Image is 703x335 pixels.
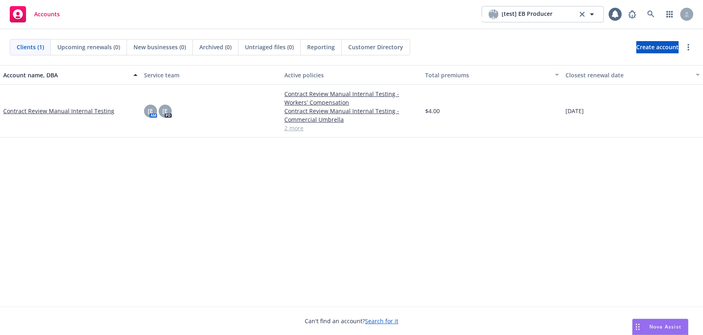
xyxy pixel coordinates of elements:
[632,319,688,335] button: Nova Assist
[307,43,335,51] span: Reporting
[34,11,60,18] span: Accounts
[348,43,403,51] span: Customer Directory
[633,319,643,335] div: Drag to move
[305,317,398,325] span: Can't find an account?
[482,6,604,22] button: [test] EB Producer[test] EB Producerclear selection
[636,39,679,55] span: Create account
[7,3,63,26] a: Accounts
[141,65,282,85] button: Service team
[245,43,294,51] span: Untriaged files (0)
[57,43,120,51] span: Upcoming renewals (0)
[422,65,563,85] button: Total premiums
[281,65,422,85] button: Active policies
[502,9,552,19] span: [test] EB Producer
[148,107,153,115] span: [E
[636,41,679,53] a: Create account
[133,43,186,51] span: New businesses (0)
[284,107,419,124] a: Contract Review Manual Internal Testing - Commercial Umbrella
[284,71,419,79] div: Active policies
[481,6,507,23] span: [test] EB Producer
[565,107,584,115] span: [DATE]
[3,71,129,79] div: Account name, DBA
[284,124,419,132] a: 2 more
[425,71,550,79] div: Total premiums
[365,317,398,325] a: Search for it
[144,71,278,79] div: Service team
[649,323,681,330] span: Nova Assist
[425,107,440,115] span: $4.00
[662,6,678,22] a: Switch app
[3,107,114,115] a: Contract Review Manual Internal Testing
[643,6,659,22] a: Search
[683,42,693,52] a: more
[624,6,640,22] a: Report a Bug
[577,9,587,19] a: clear selection
[17,43,44,51] span: Clients (1)
[565,71,691,79] div: Closest renewal date
[284,90,419,107] a: Contract Review Manual Internal Testing - Workers' Compensation
[199,43,231,51] span: Archived (0)
[562,65,703,85] button: Closest renewal date
[162,107,168,115] span: [E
